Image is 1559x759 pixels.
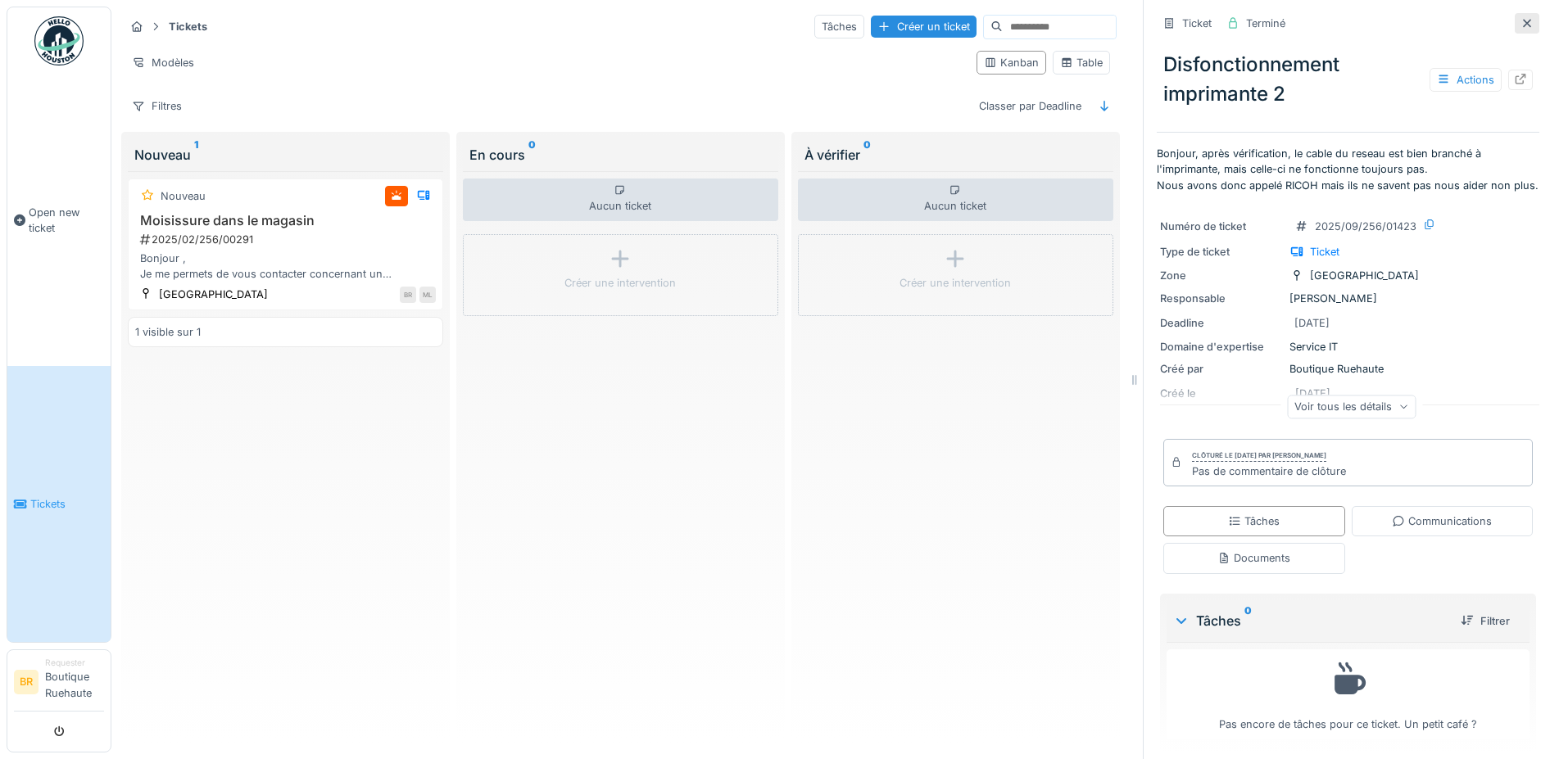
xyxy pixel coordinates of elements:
[1160,219,1283,234] div: Numéro de ticket
[1430,68,1502,92] div: Actions
[984,55,1039,70] div: Kanban
[1177,657,1519,733] div: Pas encore de tâches pour ce ticket. Un petit café ?
[972,94,1089,118] div: Classer par Deadline
[138,232,436,247] div: 2025/02/256/00291
[1060,55,1103,70] div: Table
[1192,463,1346,479] div: Pas de commentaire de clôture
[463,178,778,221] div: Aucun ticket
[7,75,111,366] a: Open new ticket
[1160,339,1536,355] div: Service IT
[1160,244,1283,260] div: Type de ticket
[14,657,104,712] a: BR RequesterBoutique Ruehaute
[900,275,1011,291] div: Créer une intervention
[1246,16,1285,31] div: Terminé
[162,19,214,34] strong: Tickets
[1315,219,1416,234] div: 2025/09/256/01423
[45,657,104,707] li: Boutique Ruehaute
[34,16,84,66] img: Badge_color-CXgf-gQk.svg
[125,51,202,75] div: Modèles
[1310,268,1419,283] div: [GEOGRAPHIC_DATA]
[125,94,189,118] div: Filtres
[194,145,198,165] sup: 1
[1160,268,1283,283] div: Zone
[400,287,416,303] div: BR
[135,324,201,340] div: 1 visible sur 1
[419,287,436,303] div: ML
[804,145,1107,165] div: À vérifier
[1294,315,1330,331] div: [DATE]
[45,657,104,669] div: Requester
[798,178,1113,221] div: Aucun ticket
[1392,513,1492,529] div: Communications
[1157,43,1539,115] div: Disfonctionnement imprimante 2
[564,275,676,291] div: Créer une intervention
[871,16,977,38] div: Créer un ticket
[1454,610,1516,632] div: Filtrer
[1182,16,1212,31] div: Ticket
[1244,611,1252,630] sup: 0
[134,145,437,165] div: Nouveau
[7,366,111,642] a: Tickets
[14,670,39,694] li: BR
[29,205,104,236] span: Open new ticket
[1160,361,1536,377] div: Boutique Ruehaute
[1217,550,1290,566] div: Documents
[1192,450,1326,462] div: Clôturé le [DATE] par [PERSON_NAME]
[1157,146,1539,193] p: Bonjour, après vérification, le cable du reseau est bien branché à l'imprimante, mais celle-ci ne...
[1160,315,1283,331] div: Deadline
[1173,611,1448,630] div: Tâches
[528,145,536,165] sup: 0
[863,145,871,165] sup: 0
[135,251,436,282] div: Bonjour , Je me permets de vous contacter concernant un problème de moisissures présentes dans no...
[159,287,268,302] div: [GEOGRAPHIC_DATA]
[30,496,104,512] span: Tickets
[1228,513,1280,529] div: Tâches
[1160,291,1283,306] div: Responsable
[161,188,206,204] div: Nouveau
[469,145,772,165] div: En cours
[1160,291,1536,306] div: [PERSON_NAME]
[1287,395,1416,418] div: Voir tous les détails
[814,15,864,38] div: Tâches
[1160,361,1283,377] div: Créé par
[1160,339,1283,355] div: Domaine d'expertise
[135,213,436,228] h3: Moisissure dans le magasin
[1310,244,1339,260] div: Ticket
